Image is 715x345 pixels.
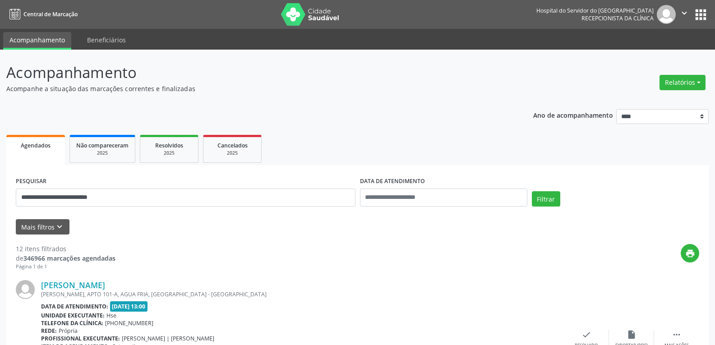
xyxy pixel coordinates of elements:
i:  [679,8,689,18]
button: Mais filtroskeyboard_arrow_down [16,219,69,235]
span: [PERSON_NAME] | [PERSON_NAME] [122,335,214,342]
label: PESQUISAR [16,175,46,189]
strong: 346966 marcações agendadas [23,254,115,262]
button: apps [693,7,709,23]
span: Própria [59,327,78,335]
span: Cancelados [217,142,248,149]
button: print [681,244,699,262]
p: Acompanhe a situação das marcações correntes e finalizadas [6,84,498,93]
div: 2025 [76,150,129,156]
i:  [672,330,682,340]
div: Página 1 de 1 [16,263,115,271]
button:  [676,5,693,24]
img: img [657,5,676,24]
span: [DATE] 13:00 [110,301,148,312]
span: Hse [106,312,116,319]
b: Unidade executante: [41,312,105,319]
button: Relatórios [660,75,706,90]
a: Beneficiários [81,32,132,48]
a: [PERSON_NAME] [41,280,105,290]
a: Acompanhamento [3,32,71,50]
span: [PHONE_NUMBER] [105,319,153,327]
span: Resolvidos [155,142,183,149]
b: Rede: [41,327,57,335]
i: insert_drive_file [627,330,637,340]
b: Data de atendimento: [41,303,108,310]
div: Hospital do Servidor do [GEOGRAPHIC_DATA] [536,7,654,14]
i: print [685,248,695,258]
b: Telefone da clínica: [41,319,103,327]
span: Central de Marcação [23,10,78,18]
button: Filtrar [532,191,560,207]
a: Central de Marcação [6,7,78,22]
p: Acompanhamento [6,61,498,84]
div: de [16,253,115,263]
span: Agendados [21,142,51,149]
span: Não compareceram [76,142,129,149]
div: 2025 [210,150,255,156]
i: keyboard_arrow_down [55,222,65,232]
img: img [16,280,35,299]
div: 12 itens filtrados [16,244,115,253]
p: Ano de acompanhamento [533,109,613,120]
span: Recepcionista da clínica [581,14,654,22]
div: 2025 [147,150,192,156]
label: DATA DE ATENDIMENTO [360,175,425,189]
i: check [581,330,591,340]
div: [PERSON_NAME], APTO 101-A, AGUA FRIA, [GEOGRAPHIC_DATA] - [GEOGRAPHIC_DATA] [41,290,564,298]
b: Profissional executante: [41,335,120,342]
